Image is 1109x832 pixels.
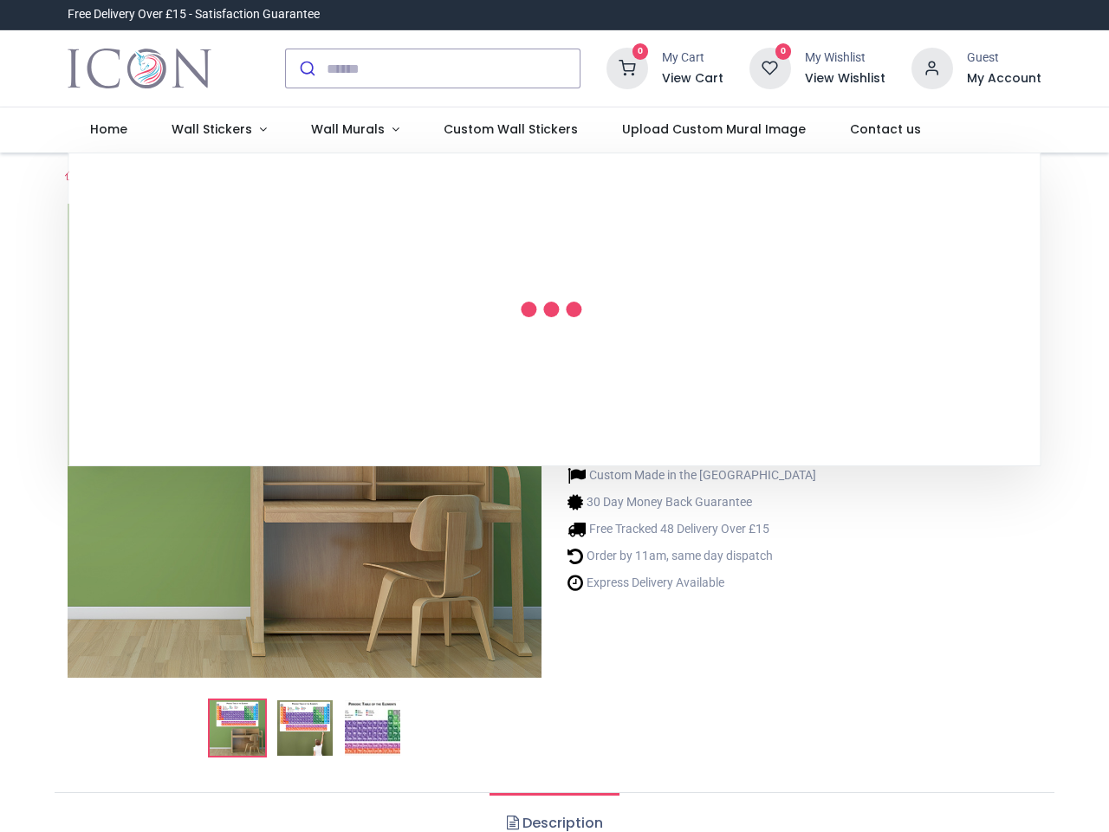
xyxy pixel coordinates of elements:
[805,49,885,67] div: My Wishlist
[68,44,211,93] img: Icon Wall Stickers
[68,6,320,23] div: Free Delivery Over £15 - Satisfaction Guarantee
[805,70,885,88] a: View Wishlist
[606,61,648,75] a: 0
[567,493,816,511] li: 30 Day Money Back Guarantee
[567,520,816,538] li: Free Tracked 48 Delivery Over £15
[345,700,400,756] img: WS-46455-03
[444,120,578,138] span: Custom Wall Stickers
[850,120,921,138] span: Contact us
[311,120,385,138] span: Wall Murals
[967,49,1041,67] div: Guest
[632,43,649,60] sup: 0
[286,49,327,88] button: Submit
[678,6,1041,23] iframe: Customer reviews powered by Trustpilot
[749,61,791,75] a: 0
[172,120,252,138] span: Wall Stickers
[567,574,816,592] li: Express Delivery Available
[567,466,816,484] li: Custom Made in the [GEOGRAPHIC_DATA]
[90,120,127,138] span: Home
[967,70,1041,88] a: My Account
[662,70,723,88] a: View Cart
[150,107,289,153] a: Wall Stickers
[622,120,806,138] span: Upload Custom Mural Image
[210,700,265,756] img: Periodic Table Science Wall Sticker
[775,43,792,60] sup: 0
[68,44,211,93] a: Logo of Icon Wall Stickers
[277,700,333,756] img: WS-46455-02
[567,547,816,565] li: Order by 11am, same day dispatch
[662,49,723,67] div: My Cart
[289,107,421,153] a: Wall Murals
